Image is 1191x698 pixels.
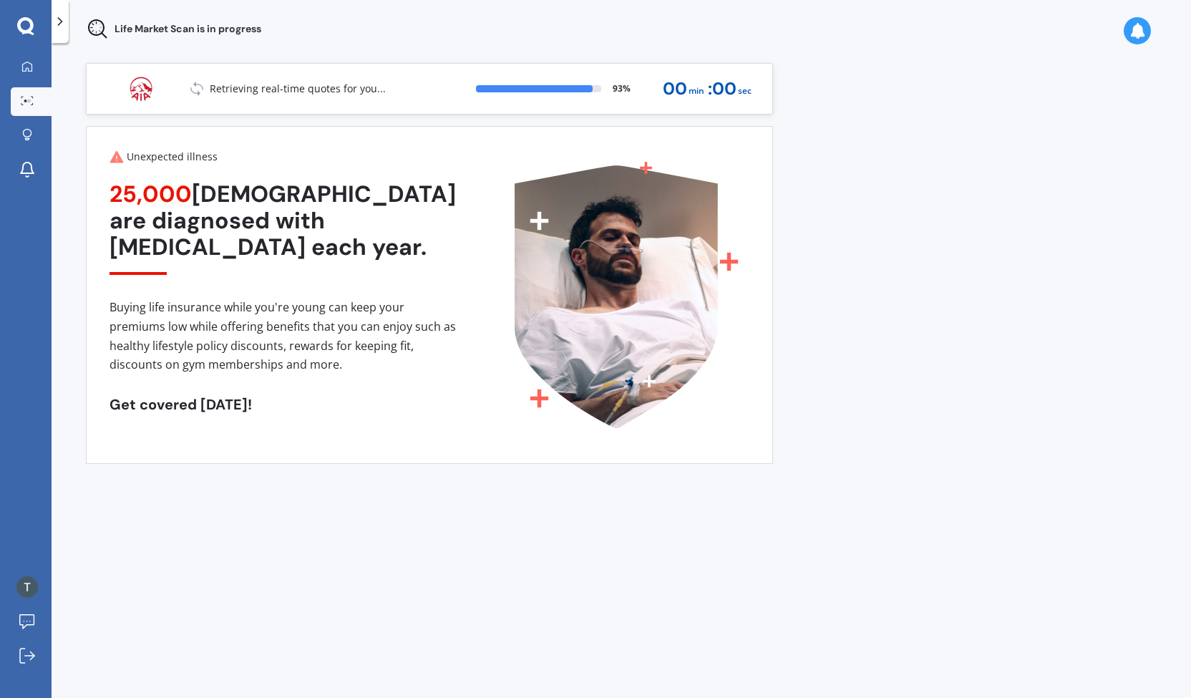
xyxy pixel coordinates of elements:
span: : 00 [708,79,737,99]
span: Get covered [DATE]! [110,395,252,414]
div: Buying life insurance while you're young can keep your premiums low while offering benefits that ... [110,298,456,374]
img: unexpected illness [456,150,759,442]
div: [DEMOGRAPHIC_DATA] are diagnosed with [MEDICAL_DATA] each year. [110,181,456,275]
div: Life Market Scan is in progress [86,17,261,40]
span: min [689,82,704,101]
span: 25,000 [110,179,192,209]
span: sec [738,82,752,101]
div: Unexpected illness [110,150,456,164]
span: 93 % [613,82,631,96]
img: ACg8ocKsQUO_5ng0fHzHLnESps34pk3-SRjHbbcdYEqOUMkBzwKfJg=s96-c [16,576,38,598]
p: Retrieving real-time quotes for you... [210,82,386,96]
span: 00 [663,79,687,99]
